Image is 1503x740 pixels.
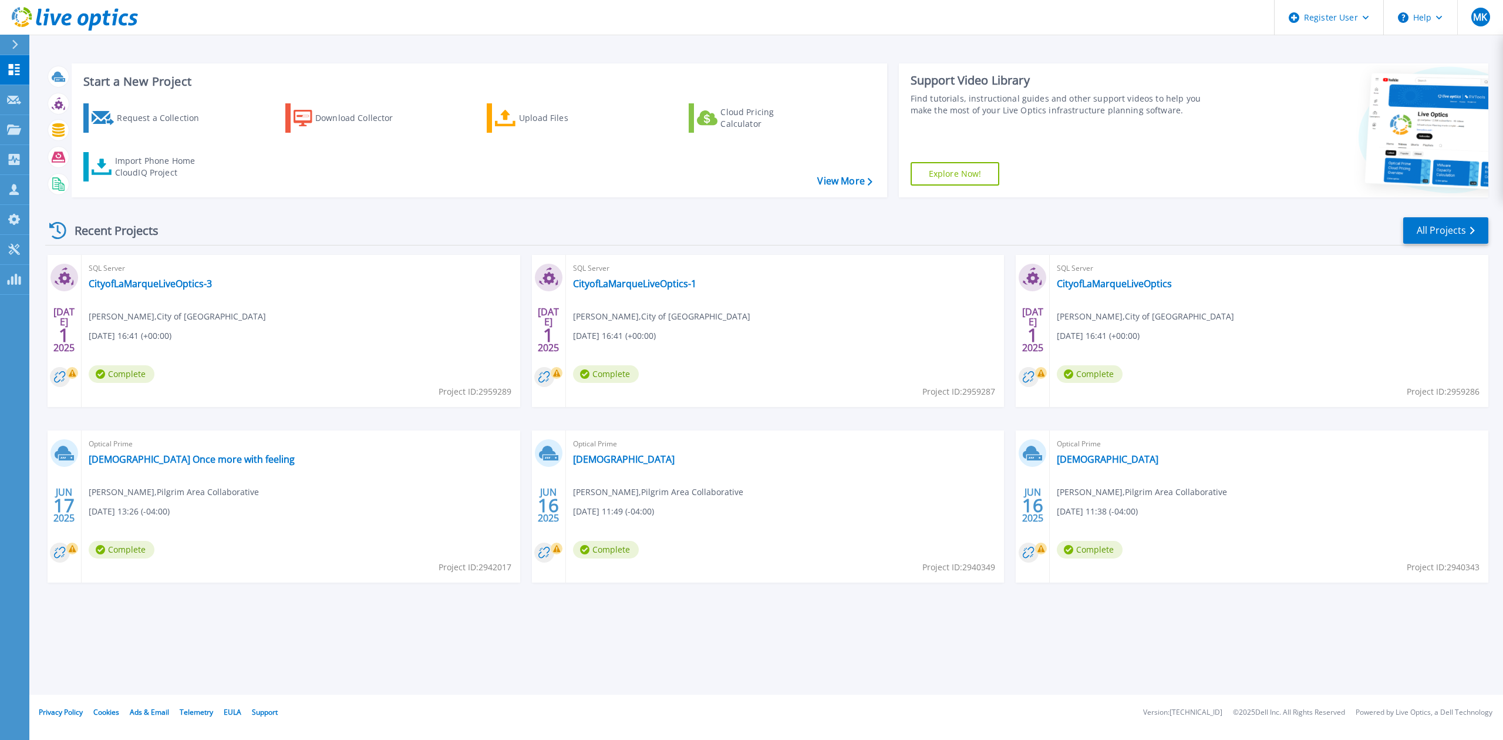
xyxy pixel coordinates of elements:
div: [DATE] 2025 [1022,308,1044,351]
a: Support [252,707,278,717]
span: Project ID: 2940343 [1407,561,1480,574]
span: [DATE] 11:38 (-04:00) [1057,505,1138,518]
a: Explore Now! [911,162,1000,186]
div: Download Collector [315,106,409,130]
a: All Projects [1403,217,1488,244]
span: Project ID: 2959289 [439,385,511,398]
span: SQL Server [1057,262,1481,275]
span: Optical Prime [89,438,513,450]
a: Ads & Email [130,707,169,717]
span: [DATE] 13:26 (-04:00) [89,505,170,518]
div: Find tutorials, instructional guides and other support videos to help you make the most of your L... [911,93,1215,116]
div: JUN 2025 [1022,484,1044,527]
a: [DEMOGRAPHIC_DATA] [1057,453,1158,465]
span: Project ID: 2959286 [1407,385,1480,398]
div: [DATE] 2025 [537,308,560,351]
div: Import Phone Home CloudIQ Project [115,155,207,179]
span: SQL Server [573,262,997,275]
span: [PERSON_NAME] , City of [GEOGRAPHIC_DATA] [573,310,750,323]
span: [DATE] 16:41 (+00:00) [1057,329,1140,342]
span: [PERSON_NAME] , City of [GEOGRAPHIC_DATA] [89,310,266,323]
span: Complete [1057,541,1123,559]
span: Optical Prime [573,438,997,450]
li: © 2025 Dell Inc. All Rights Reserved [1233,709,1345,717]
span: 16 [538,500,559,510]
span: 17 [53,500,75,510]
a: Cookies [93,707,119,717]
span: Complete [89,541,154,559]
span: Project ID: 2942017 [439,561,511,574]
span: [PERSON_NAME] , City of [GEOGRAPHIC_DATA] [1057,310,1234,323]
a: View More [817,176,872,187]
div: JUN 2025 [537,484,560,527]
a: Download Collector [285,103,416,133]
a: Request a Collection [83,103,214,133]
h3: Start a New Project [83,75,872,88]
span: 1 [1027,330,1038,340]
span: 1 [59,330,69,340]
span: Project ID: 2940349 [922,561,995,574]
span: Project ID: 2959287 [922,385,995,398]
a: Upload Files [487,103,618,133]
span: Complete [89,365,154,383]
span: Complete [573,365,639,383]
a: Telemetry [180,707,213,717]
div: Recent Projects [45,216,174,245]
span: [DATE] 16:41 (+00:00) [573,329,656,342]
span: [PERSON_NAME] , Pilgrim Area Collaborative [1057,486,1227,499]
a: CityofLaMarqueLiveOptics-1 [573,278,696,290]
a: Privacy Policy [39,707,83,717]
div: Support Video Library [911,73,1215,88]
div: Request a Collection [117,106,211,130]
div: [DATE] 2025 [53,308,75,351]
li: Powered by Live Optics, a Dell Technology [1356,709,1492,717]
span: [PERSON_NAME] , Pilgrim Area Collaborative [89,486,259,499]
a: [DEMOGRAPHIC_DATA] Once more with feeling [89,453,295,465]
div: Upload Files [519,106,613,130]
div: Cloud Pricing Calculator [720,106,814,130]
a: [DEMOGRAPHIC_DATA] [573,453,675,465]
li: Version: [TECHNICAL_ID] [1143,709,1222,717]
span: 1 [543,330,554,340]
span: Complete [1057,365,1123,383]
a: CityofLaMarqueLiveOptics [1057,278,1172,290]
span: [DATE] 11:49 (-04:00) [573,505,654,518]
span: MK [1473,12,1487,22]
span: Complete [573,541,639,559]
span: [DATE] 16:41 (+00:00) [89,329,171,342]
span: Optical Prime [1057,438,1481,450]
a: Cloud Pricing Calculator [689,103,820,133]
a: CityofLaMarqueLiveOptics-3 [89,278,212,290]
span: 16 [1022,500,1043,510]
span: SQL Server [89,262,513,275]
a: EULA [224,707,241,717]
span: [PERSON_NAME] , Pilgrim Area Collaborative [573,486,743,499]
div: JUN 2025 [53,484,75,527]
